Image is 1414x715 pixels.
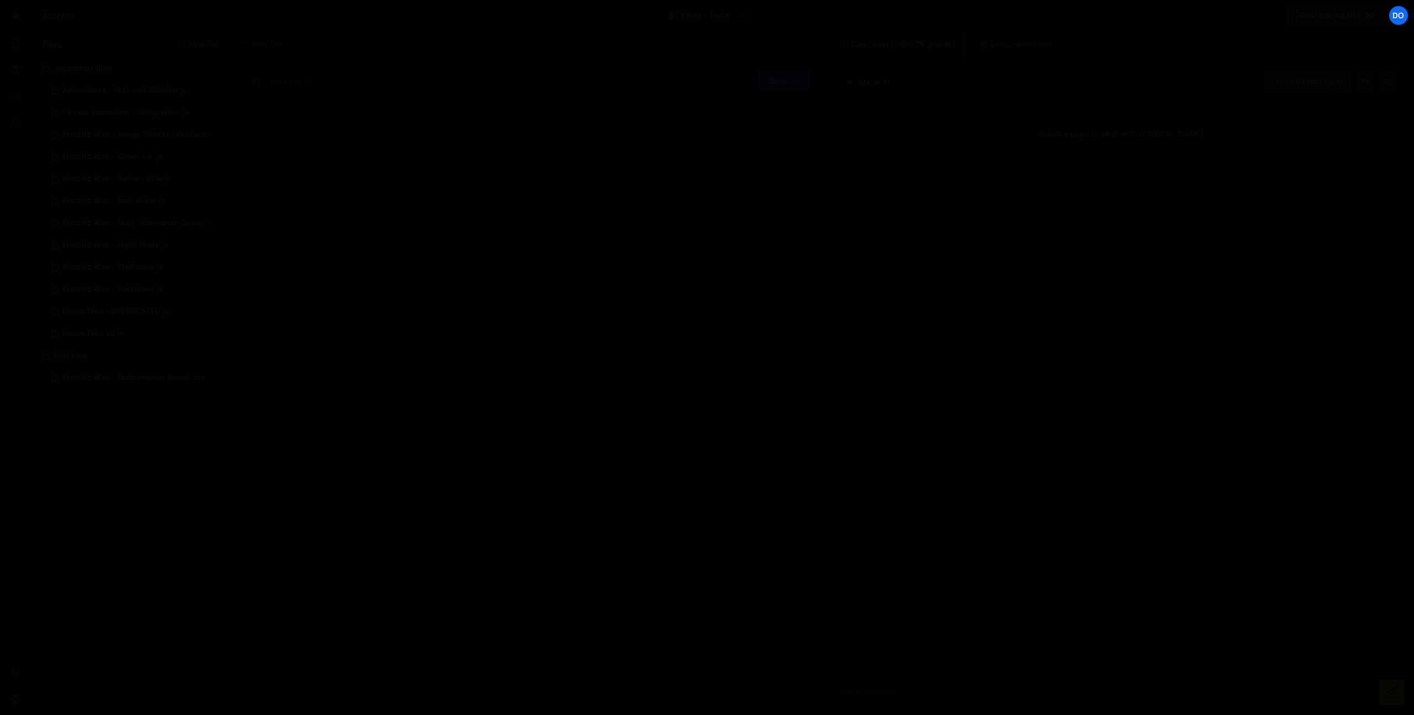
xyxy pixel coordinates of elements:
div: Not yet saved [271,76,314,86]
div: 13741/39793.js [43,212,236,234]
div: Chat with [PERSON_NAME] [830,31,967,57]
div: Electric Wire - Light Stats.js [62,240,168,250]
button: New File [177,40,219,49]
div: Electric Wire - Platforms.js [62,262,163,272]
div: Home Tabs v2.js [62,329,124,339]
div: Electric Wire - Dark Stats.js [62,196,166,206]
button: Code + Tools [661,6,753,25]
div: Xurrent [43,9,76,22]
a: Do [1389,6,1408,25]
div: Electric Wire - Easy, Advanced, Complete.js [62,218,215,228]
div: Documentation [969,31,1062,57]
div: Electric Wire - About us .js [62,152,162,162]
div: 13741/45029.js [43,102,232,124]
div: Electric Wire - Button CTA.js [62,174,170,184]
h2: Files [43,38,62,50]
div: 13741/35121.js [43,323,232,345]
div: Home Tabs - DEPRECATED.js [62,307,169,317]
a: 🤙 [2,2,29,29]
h2: Slater AI [846,77,890,87]
div: Electric Wire - Performance Boost.css [62,373,206,383]
div: 13741/40380.js [43,80,232,102]
div: 13741/39667.js [43,278,232,301]
div: 13741/39772.css [43,367,232,389]
div: New File [241,39,287,50]
div: 13741/39781.js [43,234,232,256]
div: 13741/34720.js [43,301,232,323]
div: 13741/39792.js [43,124,236,146]
div: 13741/40873.js [43,146,232,168]
div: CSS files [29,345,232,367]
div: Electric Wire - Solutions.js [62,285,163,295]
div: 13741/39773.js [43,190,232,212]
a: [DOMAIN_NAME] [1286,6,1385,25]
div: Javascript files [29,57,232,80]
div: Electric Wire + Image Effects - Features.js [62,130,215,140]
button: Save [757,71,811,91]
div: Animations - Text and SlideUp.js [62,86,187,96]
div: 13741/39729.js [43,256,232,278]
div: 13741/39731.js [43,168,232,190]
div: Circuit Animation - Integration.js [62,108,189,118]
button: Start new chat [1264,72,1352,92]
